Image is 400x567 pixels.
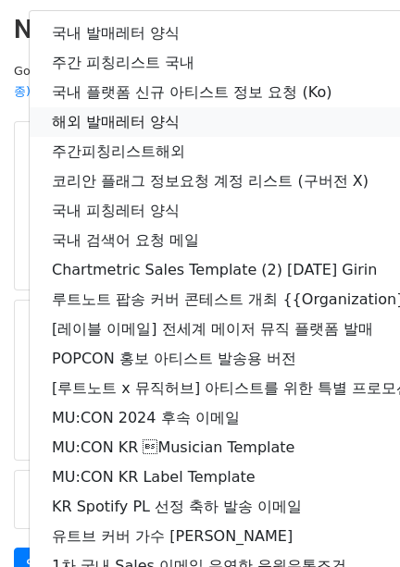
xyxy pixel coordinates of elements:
[307,478,400,567] iframe: Chat Widget
[14,64,249,99] small: Google Sheet:
[14,14,386,45] h2: New Campaign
